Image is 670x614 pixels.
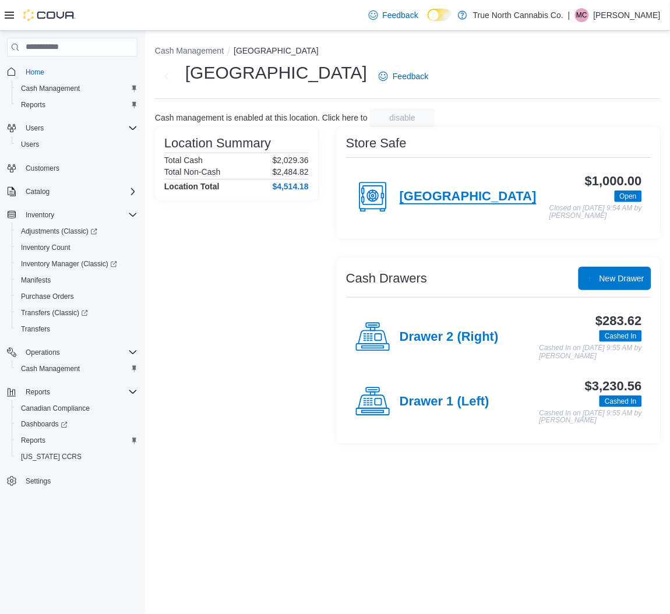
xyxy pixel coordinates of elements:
[12,272,142,288] button: Manifests
[164,167,221,177] h6: Total Non-Cash
[26,68,44,77] span: Home
[21,208,59,222] button: Inventory
[21,364,80,373] span: Cash Management
[16,434,137,448] span: Reports
[12,417,142,433] a: Dashboards
[473,8,563,22] p: True North Cannabis Co.
[16,322,137,336] span: Transfers
[164,156,203,165] h6: Total Cash
[21,345,137,359] span: Operations
[585,174,642,188] h3: $1,000.00
[600,330,642,342] span: Cashed In
[21,161,64,175] a: Customers
[12,400,142,417] button: Canadian Compliance
[12,288,142,305] button: Purchase Orders
[21,420,68,429] span: Dashboards
[185,61,367,84] h1: [GEOGRAPHIC_DATA]
[12,433,142,449] button: Reports
[21,84,80,93] span: Cash Management
[16,401,94,415] a: Canadian Compliance
[164,182,220,191] h4: Location Total
[12,223,142,239] a: Adjustments (Classic)
[600,396,642,407] span: Cashed In
[21,385,55,399] button: Reports
[26,477,51,486] span: Settings
[594,8,661,22] p: [PERSON_NAME]
[370,108,435,127] button: disable
[428,21,428,22] span: Dark Mode
[393,70,428,82] span: Feedback
[273,167,309,177] p: $2,484.82
[12,80,142,97] button: Cash Management
[155,45,661,59] nav: An example of EuiBreadcrumbs
[16,401,137,415] span: Canadian Compliance
[16,257,137,271] span: Inventory Manager (Classic)
[16,434,50,448] a: Reports
[26,164,59,173] span: Customers
[346,136,407,150] h3: Store Safe
[16,273,55,287] a: Manifests
[2,184,142,200] button: Catalog
[21,324,50,334] span: Transfers
[21,474,137,488] span: Settings
[26,187,50,196] span: Catalog
[21,404,90,413] span: Canadian Compliance
[164,136,271,150] h3: Location Summary
[12,239,142,256] button: Inventory Count
[16,241,137,255] span: Inventory Count
[7,59,137,520] nav: Complex example
[155,113,368,122] p: Cash management is enabled at this location. Click here to
[383,9,418,21] span: Feedback
[596,314,642,328] h3: $283.62
[12,361,142,377] button: Cash Management
[2,63,142,80] button: Home
[16,306,137,320] span: Transfers (Classic)
[21,65,137,79] span: Home
[16,362,137,376] span: Cash Management
[539,410,642,425] p: Cashed In on [DATE] 9:55 AM by [PERSON_NAME]
[273,182,309,191] h4: $4,514.18
[577,8,588,22] span: MC
[12,97,142,113] button: Reports
[2,160,142,177] button: Customers
[16,224,102,238] a: Adjustments (Classic)
[16,450,137,464] span: Washington CCRS
[16,306,93,320] a: Transfers (Classic)
[21,345,65,359] button: Operations
[428,9,452,21] input: Dark Mode
[16,224,137,238] span: Adjustments (Classic)
[21,259,117,269] span: Inventory Manager (Classic)
[585,379,642,393] h3: $3,230.56
[400,330,499,345] h4: Drawer 2 (Right)
[615,190,642,202] span: Open
[21,436,45,446] span: Reports
[21,185,54,199] button: Catalog
[21,276,51,285] span: Manifests
[16,290,137,304] span: Purchase Orders
[21,121,48,135] button: Users
[400,394,489,410] h4: Drawer 1 (Left)
[21,308,88,317] span: Transfers (Classic)
[23,9,76,21] img: Cova
[605,396,637,407] span: Cashed In
[12,256,142,272] a: Inventory Manager (Classic)
[26,348,60,357] span: Operations
[400,189,537,204] h4: [GEOGRAPHIC_DATA]
[21,140,39,149] span: Users
[21,475,55,489] a: Settings
[155,46,224,55] button: Cash Management
[16,82,84,96] a: Cash Management
[579,267,651,290] button: New Drawer
[21,385,137,399] span: Reports
[620,191,637,202] span: Open
[16,98,50,112] a: Reports
[16,137,44,151] a: Users
[364,3,423,27] a: Feedback
[16,362,84,376] a: Cash Management
[234,46,319,55] button: [GEOGRAPHIC_DATA]
[16,98,137,112] span: Reports
[2,344,142,361] button: Operations
[273,156,309,165] p: $2,029.36
[568,8,570,22] p: |
[155,65,178,88] button: Next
